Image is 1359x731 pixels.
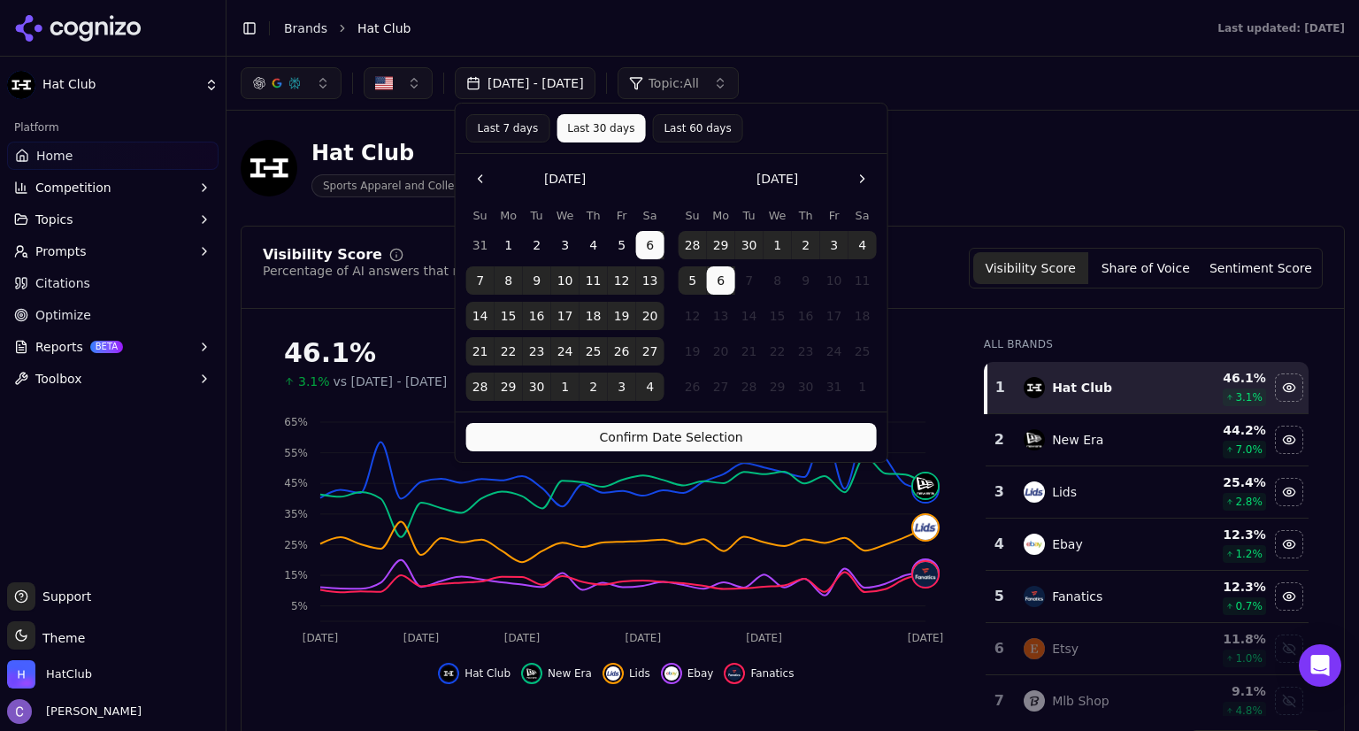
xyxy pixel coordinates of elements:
button: Wednesday, September 10th, 2025, selected [551,266,580,295]
span: BETA [90,341,123,353]
a: Citations [7,269,219,297]
span: Theme [35,631,85,645]
img: lids [913,515,938,540]
button: Hide ebay data [1275,530,1303,558]
div: 7 [993,690,1006,712]
span: Topic: All [649,74,699,92]
div: 6 [993,638,1006,659]
img: hat club [1024,377,1045,398]
button: Thursday, September 4th, 2025 [580,231,608,259]
img: Hat Club [241,140,297,196]
button: Monday, September 15th, 2025, selected [495,302,523,330]
tspan: 35% [284,508,308,520]
tspan: [DATE] [403,632,440,644]
button: Last 7 days [466,114,550,142]
span: Support [35,588,91,605]
button: Thursday, October 2nd, 2025, selected [792,231,820,259]
a: Brands [284,21,327,35]
tspan: 55% [284,447,308,459]
th: Saturday [636,207,664,224]
button: Competition [7,173,219,202]
button: Monday, September 1st, 2025 [495,231,523,259]
button: Sunday, August 31st, 2025 [466,231,495,259]
button: Wednesday, September 24th, 2025, selected [551,337,580,365]
span: 2.8 % [1235,495,1263,509]
a: Home [7,142,219,170]
button: Thursday, September 11th, 2025, selected [580,266,608,295]
span: 3.1% [298,373,330,390]
button: Hide new era data [521,663,592,684]
button: Hide fanatics data [724,663,794,684]
button: Open user button [7,699,142,724]
button: Wednesday, October 1st, 2025, selected [764,231,792,259]
span: 1.2 % [1235,547,1263,561]
button: Monday, September 29th, 2025, selected [707,231,735,259]
tr: 7mlb shopMlb Shop9.1%4.8%Show mlb shop data [986,675,1309,727]
div: 9.1 % [1184,682,1266,700]
tspan: 45% [284,477,308,489]
button: Show mlb shop data [1275,687,1303,715]
div: 1 [994,377,1006,398]
img: new era [525,666,539,681]
div: Mlb Shop [1052,692,1109,710]
th: Tuesday [523,207,551,224]
div: 46.1 % [1184,369,1266,387]
tspan: [DATE] [504,632,541,644]
img: Hat Club [7,71,35,99]
button: Last 60 days [652,114,742,142]
button: Hide fanatics data [1275,582,1303,611]
span: HatClub [46,666,92,682]
div: 12.3 % [1184,526,1266,543]
div: Visibility Score [263,248,382,262]
button: Toolbox [7,365,219,393]
th: Saturday [848,207,877,224]
tspan: 25% [284,539,308,551]
img: new era [1024,429,1045,450]
tspan: 5% [291,600,308,612]
tspan: 15% [284,569,308,581]
div: Open Intercom Messenger [1299,644,1341,687]
button: Wednesday, October 1st, 2025, selected [551,373,580,401]
button: Prompts [7,237,219,265]
button: Saturday, September 13th, 2025, selected [636,266,664,295]
button: Go to the Previous Month [466,165,495,193]
th: Friday [608,207,636,224]
span: 1.0 % [1235,651,1263,666]
img: United States [375,74,393,92]
span: Hat Club [357,19,411,37]
img: HatClub [7,660,35,689]
div: 5 [993,586,1006,607]
tr: 5fanaticsFanatics12.3%0.7%Hide fanatics data [986,571,1309,623]
button: Hide ebay data [661,663,714,684]
button: Wednesday, September 17th, 2025, selected [551,302,580,330]
div: 2 [993,429,1006,450]
span: New Era [548,666,592,681]
button: Saturday, October 4th, 2025, selected [848,231,877,259]
img: ebay [1024,534,1045,555]
div: Last updated: [DATE] [1217,21,1345,35]
button: Saturday, September 6th, 2025, selected [636,231,664,259]
div: Platform [7,113,219,142]
img: lids [606,666,620,681]
button: Tuesday, September 16th, 2025, selected [523,302,551,330]
th: Thursday [792,207,820,224]
button: Thursday, October 2nd, 2025, selected [580,373,608,401]
button: Hide hat club data [438,663,511,684]
span: Ebay [687,666,714,681]
span: Citations [35,274,90,292]
img: fanatics [1024,586,1045,607]
tr: 2new eraNew Era44.2%7.0%Hide new era data [986,414,1309,466]
img: new era [913,473,938,498]
span: Topics [35,211,73,228]
th: Sunday [466,207,495,224]
span: Hat Club [465,666,511,681]
div: 44.2 % [1184,421,1266,439]
button: Hide new era data [1275,426,1303,454]
button: Sunday, September 28th, 2025, selected [679,231,707,259]
button: Sunday, September 14th, 2025, selected [466,302,495,330]
button: Confirm Date Selection [466,423,877,451]
img: etsy [1024,638,1045,659]
button: Tuesday, September 30th, 2025, selected [735,231,764,259]
img: Chris Hayes [7,699,32,724]
span: vs [DATE] - [DATE] [334,373,448,390]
